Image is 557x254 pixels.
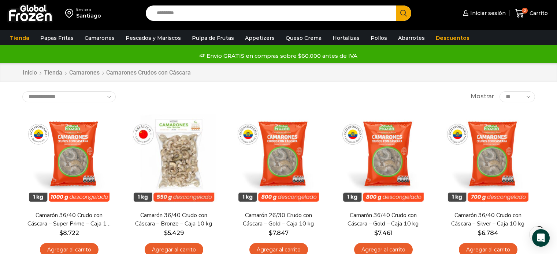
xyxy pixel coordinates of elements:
[37,31,77,45] a: Papas Fritas
[374,230,393,236] bdi: 7.461
[106,69,191,76] h1: Camarones Crudos con Cáscara
[27,211,111,228] a: Camarón 36/40 Crudo con Cáscara – Super Prime – Caja 10 kg
[236,211,320,228] a: Camarón 26/30 Crudo con Cáscara – Gold – Caja 10 kg
[394,31,428,45] a: Abarrotes
[522,8,528,14] span: 0
[22,69,37,77] a: Inicio
[478,230,498,236] bdi: 6.784
[468,10,506,17] span: Iniciar sesión
[241,31,278,45] a: Appetizers
[374,230,378,236] span: $
[446,211,530,228] a: Camarón 36/40 Crudo con Cáscara – Silver – Caja 10 kg
[22,69,191,77] nav: Breadcrumb
[81,31,118,45] a: Camarones
[432,31,473,45] a: Descuentos
[329,31,363,45] a: Hortalizas
[471,92,494,101] span: Mostrar
[478,230,482,236] span: $
[269,230,289,236] bdi: 7.847
[76,7,101,12] div: Enviar a
[282,31,325,45] a: Queso Crema
[122,31,185,45] a: Pescados y Mariscos
[269,230,272,236] span: $
[22,91,116,102] select: Pedido de la tienda
[44,69,63,77] a: Tienda
[188,31,238,45] a: Pulpa de Frutas
[65,7,76,19] img: address-field-icon.svg
[396,5,411,21] button: Search button
[59,230,63,236] span: $
[532,229,550,247] div: Open Intercom Messenger
[131,211,216,228] a: Camarón 36/40 Crudo con Cáscara – Bronze – Caja 10 kg
[341,211,425,228] a: Camarón 36/40 Crudo con Cáscara – Gold – Caja 10 kg
[528,10,548,17] span: Carrito
[164,230,184,236] bdi: 5.429
[76,12,101,19] div: Santiago
[69,69,100,77] a: Camarones
[513,5,550,22] a: 0 Carrito
[6,31,33,45] a: Tienda
[367,31,391,45] a: Pollos
[461,6,506,20] a: Iniciar sesión
[164,230,168,236] span: $
[59,230,79,236] bdi: 8.722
